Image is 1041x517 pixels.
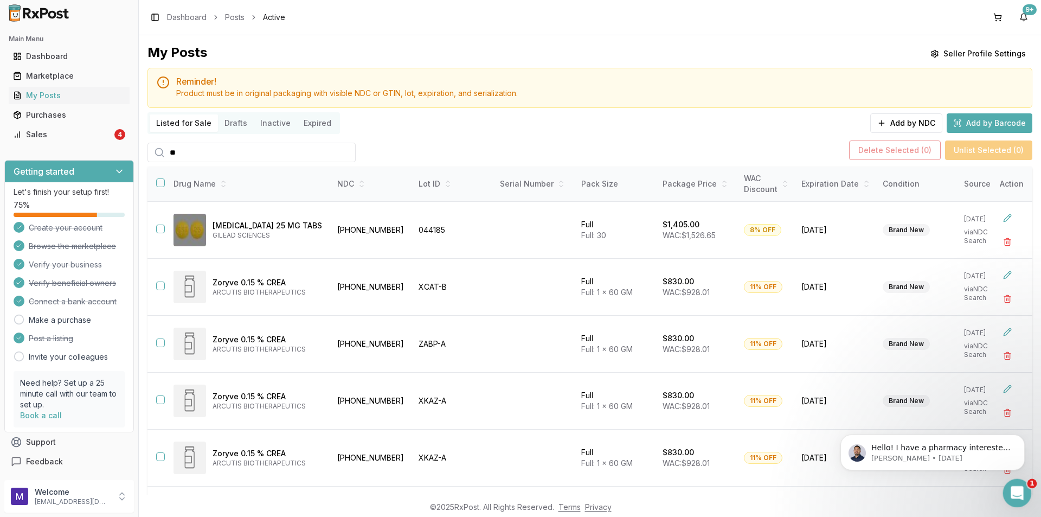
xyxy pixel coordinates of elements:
[964,228,1005,245] p: via NDC Search
[581,401,633,411] span: Full: 1 x 60 GM
[412,430,493,487] td: XKAZ-A
[26,456,63,467] span: Feedback
[213,334,322,345] p: Zoryve 0.15 % CREA
[14,187,125,197] p: Let's finish your setup first!
[801,452,870,463] span: [DATE]
[4,432,134,452] button: Support
[964,342,1005,359] p: via NDC Search
[883,395,930,407] div: Brand New
[254,114,297,132] button: Inactive
[176,88,1023,99] div: Product must be in original packaging with visible NDC or GTIN, lot, expiration, and serialization.
[575,373,656,430] td: Full
[744,224,781,236] div: 8% OFF
[150,114,218,132] button: Listed for Sale
[1023,4,1037,15] div: 9+
[29,241,116,252] span: Browse the marketplace
[876,167,958,202] th: Condition
[558,502,581,512] a: Terms
[4,4,74,22] img: RxPost Logo
[924,44,1032,63] button: Seller Profile Settings
[964,386,1005,394] p: [DATE]
[1015,9,1032,26] button: 9+
[998,265,1017,285] button: Edit
[964,399,1005,416] p: via NDC Search
[575,167,656,202] th: Pack Size
[263,12,285,23] span: Active
[998,346,1017,366] button: Delete
[964,272,1005,280] p: [DATE]
[173,328,206,360] img: Zoryve 0.15 % CREA
[173,385,206,417] img: Zoryve 0.15 % CREA
[663,276,694,287] p: $830.00
[998,289,1017,309] button: Delete
[9,125,130,144] a: Sales4
[213,459,322,468] p: ARCUTIS BIOTHERAPEUTICS
[4,67,134,85] button: Marketplace
[53,5,123,14] h1: [PERSON_NAME]
[998,232,1017,252] button: Delete
[34,355,43,364] button: Emoji picker
[663,219,699,230] p: $1,405.00
[801,282,870,292] span: [DATE]
[213,231,322,240] p: GILEAD SCIENCES
[575,259,656,316] td: Full
[213,288,322,297] p: ARCUTIS BIOTHERAPEUTICS
[297,114,338,132] button: Expired
[173,271,206,303] img: Zoryve 0.15 % CREA
[213,448,322,459] p: Zoryve 0.15 % CREA
[883,224,930,236] div: Brand New
[4,126,134,143] button: Sales4
[13,51,125,62] div: Dashboard
[14,200,30,210] span: 75 %
[801,178,870,189] div: Expiration Date
[998,208,1017,228] button: Edit
[29,222,102,233] span: Create your account
[213,391,322,402] p: Zoryve 0.15 % CREA
[9,35,130,43] h2: Main Menu
[581,231,606,240] span: Full: 30
[31,6,48,23] img: Profile image for Manuel
[29,278,116,289] span: Verify beneficial owners
[17,69,169,80] div: Hello!
[663,333,694,344] p: $830.00
[331,430,412,487] td: [PHONE_NUMBER]
[1003,479,1032,508] iframe: Intercom live chat
[585,502,612,512] a: Privacy
[412,373,493,430] td: XKAZ-A
[29,259,102,270] span: Verify your business
[225,12,245,23] a: Posts
[213,402,322,411] p: ARCUTIS BIOTHERAPEUTICS
[663,288,710,297] span: WAC: $928.01
[824,412,1041,488] iframe: Intercom notifications message
[801,339,870,349] span: [DATE]
[581,288,633,297] span: Full: 1 x 60 GM
[964,178,1005,189] div: Source
[13,71,125,81] div: Marketplace
[9,47,130,66] a: Dashboard
[964,329,1005,337] p: [DATE]
[883,338,930,350] div: Brand New
[4,452,134,471] button: Feedback
[575,430,656,487] td: Full
[744,395,782,407] div: 11% OFF
[581,458,633,468] span: Full: 1 x 60 GM
[29,296,117,307] span: Connect a bank account
[4,87,134,104] button: My Posts
[581,344,633,354] span: Full: 1 x 60 GM
[964,215,1005,224] p: [DATE]
[998,403,1017,423] button: Delete
[114,129,125,140] div: 4
[176,77,1023,86] h5: Reminder!
[167,12,207,23] a: Dashboard
[331,202,412,259] td: [PHONE_NUMBER]
[4,106,134,124] button: Purchases
[9,105,130,125] a: Purchases
[500,178,568,189] div: Serial Number
[801,225,870,235] span: [DATE]
[170,4,190,25] button: Home
[663,401,710,411] span: WAC: $928.01
[331,373,412,430] td: [PHONE_NUMBER]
